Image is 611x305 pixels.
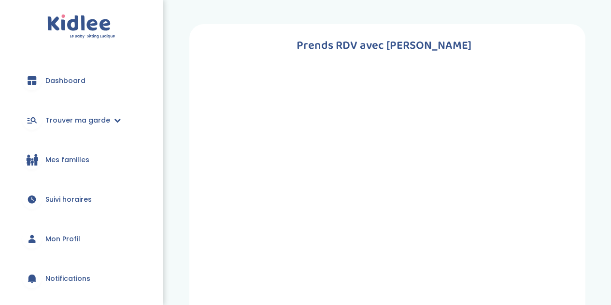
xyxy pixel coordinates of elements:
[14,142,148,177] a: Mes familles
[45,274,90,284] span: Notifications
[45,115,110,125] span: Trouver ma garde
[14,261,148,296] a: Notifications
[14,182,148,217] a: Suivi horaires
[45,155,89,165] span: Mes familles
[45,234,80,244] span: Mon Profil
[47,14,115,39] img: logo.svg
[14,222,148,256] a: Mon Profil
[45,194,92,205] span: Suivi horaires
[14,63,148,98] a: Dashboard
[204,36,564,55] h1: Prends RDV avec [PERSON_NAME]
[14,103,148,138] a: Trouver ma garde
[45,76,85,86] span: Dashboard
